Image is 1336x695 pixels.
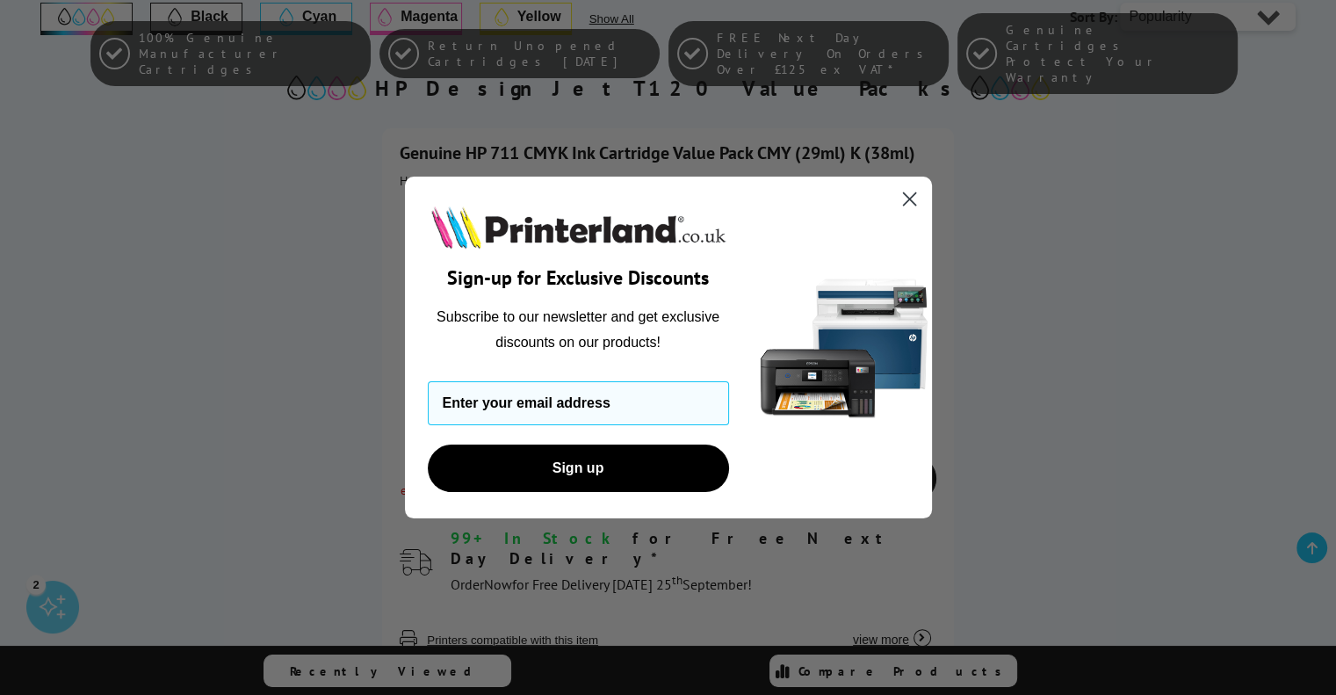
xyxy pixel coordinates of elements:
span: Sign-up for Exclusive Discounts [447,265,709,290]
button: Close dialog [894,184,925,214]
span: Subscribe to our newsletter and get exclusive discounts on our products! [437,309,719,349]
img: 5290a21f-4df8-4860-95f4-ea1e8d0e8904.png [756,177,932,518]
img: Printerland.co.uk [428,203,729,252]
button: Sign up [428,445,729,492]
input: Enter your email address [428,381,729,425]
